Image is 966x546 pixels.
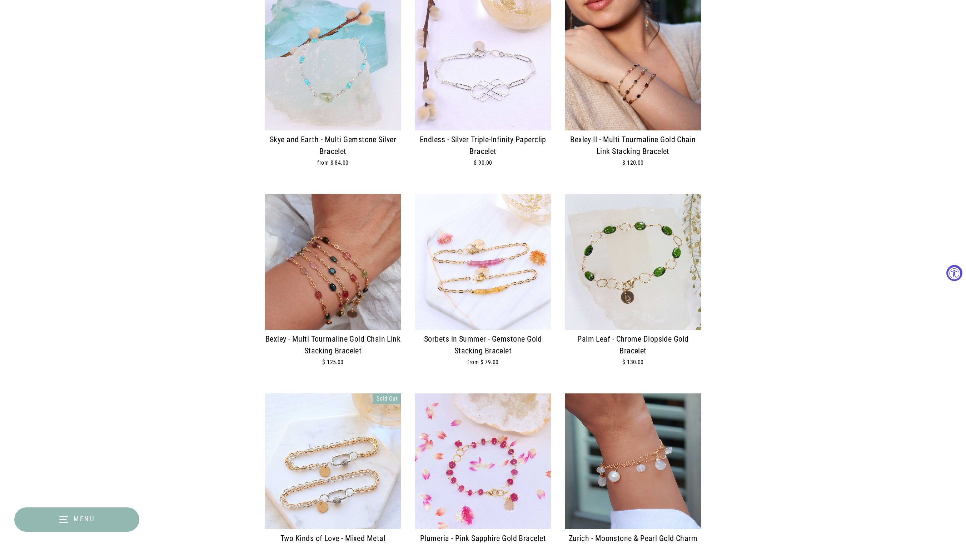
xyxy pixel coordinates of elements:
span: $ 90.00 [474,159,492,166]
button: Menu [14,507,139,532]
a: Sorbets in Summer - Gemstone Gold Stacking Bracelet main image | Breathe Autumn Rain Artisan Jewe... [415,194,551,379]
span: $ 120.00 [622,159,644,166]
div: Bexley - Multi Tourmaline Gold Chain Link Stacking Bracelet [265,333,401,357]
img: Zurich - Moonstone & Pearl Gold Charm Bracelet life style image | Breathe Autumn Rain Artisan Jew... [565,393,701,529]
button: Accessibility Widget, click to open [946,265,962,281]
span: Menu [74,515,95,523]
a: Palm Leaf - Chrome Diopside Gold Bracelet main image | Breathe Autumn Rain Artisan Jewelry Palm L... [565,194,701,379]
div: Bexley II - Multi Tourmaline Gold Chain Link Stacking Bracelet [565,134,701,158]
div: Skye and Earth - Multi Gemstone Silver Bracelet [265,134,401,158]
div: Sold Out [373,393,401,404]
img: Two Kinds of Love - Mixed Metal Carabiner Bracelet main image | Breathe Autumn Rain Artisan Jewelry [265,393,401,529]
span: from $ 84.00 [317,159,348,166]
img: Plumeria - Pink Sapphire Gold Bracelet main image | Breathe Autumn Rain Artisan Jewelry [415,393,551,529]
div: Endless - Silver Triple-Infinity Paperclip Bracelet [415,134,551,158]
img: Palm Leaf - Chrome Diopside Gold Bracelet main image | Breathe Autumn Rain Artisan Jewelry [565,194,701,330]
span: $ 125.00 [322,359,344,366]
div: Palm Leaf - Chrome Diopside Gold Bracelet [565,333,701,357]
span: $ 130.00 [622,359,644,366]
a: Bexley - Multi Tourmaline Gold Chain Link Stacking Bracelet$ 125.00 [265,194,401,379]
span: from $ 79.00 [467,359,498,366]
div: Sorbets in Summer - Gemstone Gold Stacking Bracelet [415,333,551,357]
div: Plumeria - Pink Sapphire Gold Bracelet [415,533,551,545]
img: Sorbets in Summer - Gemstone Gold Stacking Bracelet main image | Breathe Autumn Rain Artisan Jewelry [415,194,551,330]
